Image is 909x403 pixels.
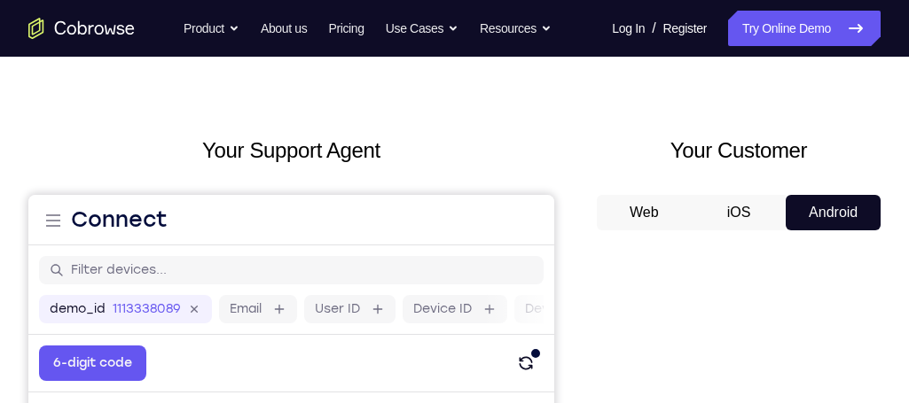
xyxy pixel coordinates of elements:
a: Go to the home page [28,18,135,39]
a: Register [663,11,707,46]
button: Android [786,195,881,230]
a: Pricing [328,11,364,46]
input: Filter devices... [43,66,505,84]
span: No devices found that match your filters. [76,225,343,240]
button: 6-digit code [11,151,118,186]
a: About us [261,11,307,46]
div: New devices found. [501,152,513,165]
button: Refresh [480,151,515,186]
button: Use Cases [386,11,458,46]
button: iOS [692,195,787,230]
button: Resources [480,11,552,46]
button: Web [597,195,692,230]
span: / [652,18,655,39]
a: Log In [612,11,645,46]
label: User ID [286,105,332,123]
h2: Your Customer [597,135,881,167]
h1: Connect [43,11,139,39]
button: Clear filters [347,215,451,251]
label: Device ID [385,105,443,123]
label: Email [201,105,233,123]
label: Device name [497,105,578,123]
h2: Your Support Agent [28,135,554,167]
label: demo_id [21,105,77,123]
button: Product [184,11,239,46]
a: Try Online Demo [728,11,881,46]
